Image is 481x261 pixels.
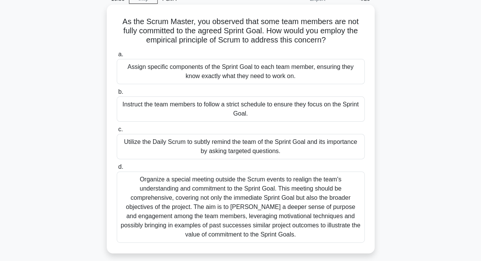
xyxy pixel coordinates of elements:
[117,171,365,243] div: Organize a special meeting outside the Scrum events to realign the team's understanding and commi...
[117,59,365,84] div: Assign specific components of the Sprint Goal to each team member, ensuring they know exactly wha...
[118,163,123,170] span: d.
[118,51,123,57] span: a.
[118,88,123,95] span: b.
[117,134,365,159] div: Utilize the Daily Scrum to subtly remind the team of the Sprint Goal and its importance by asking...
[118,126,123,132] span: c.
[117,96,365,122] div: Instruct the team members to follow a strict schedule to ensure they focus on the Sprint Goal.
[116,17,365,45] h5: As the Scrum Master, you observed that some team members are not fully committed to the agreed Sp...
